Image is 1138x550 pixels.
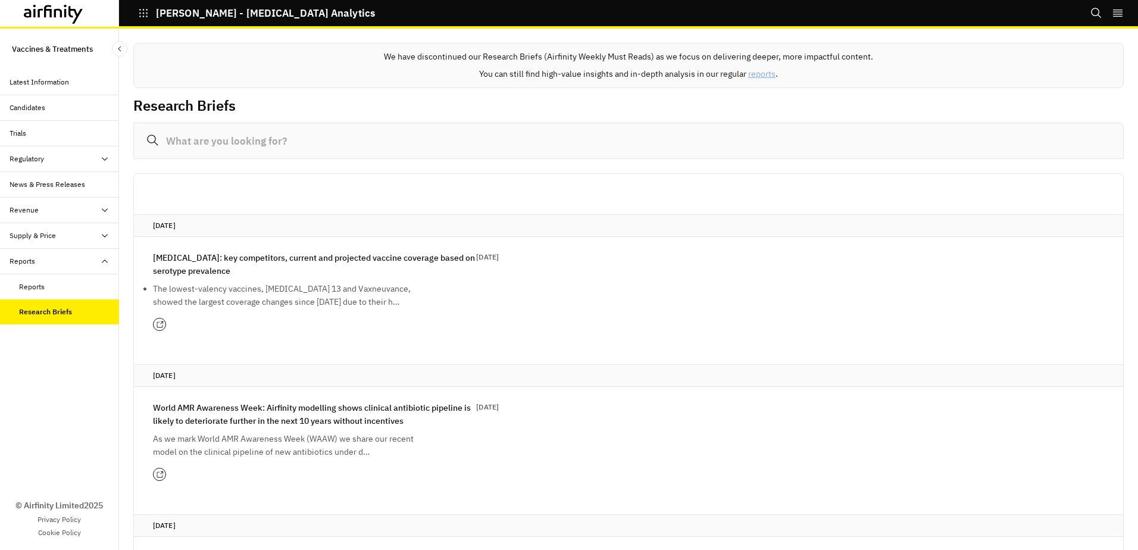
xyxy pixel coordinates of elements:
[37,514,81,525] a: Privacy Policy
[476,401,499,413] p: [DATE]
[153,282,439,308] li: The lowest-valency vaccines, [MEDICAL_DATA] 13 and Vaxneuvance, showed the largest coverage chang...
[10,179,85,190] div: News & Press Releases
[748,68,776,79] a: reports
[133,123,1124,159] input: What are you looking for?
[10,77,69,87] div: Latest Information
[112,41,127,57] button: Close Sidebar
[19,282,45,292] div: Reports
[476,251,499,263] p: [DATE]
[479,68,778,80] p: You can still find high-value insights and in-depth analysis in our regular .
[15,499,103,512] p: © Airfinity Limited 2025
[19,307,72,317] div: Research Briefs
[10,128,26,139] div: Trials
[384,51,873,63] p: We have discontinued our Research Briefs (Airfinity Weekly Must Reads) as we focus on delivering ...
[12,38,93,60] p: Vaccines & Treatments
[138,3,375,23] button: [PERSON_NAME] - [MEDICAL_DATA] Analytics
[1090,3,1102,23] button: Search
[10,205,39,215] div: Revenue
[38,527,81,538] a: Cookie Policy
[153,220,1104,232] p: [DATE]
[10,230,56,241] div: Supply & Price
[153,251,476,277] p: [MEDICAL_DATA]: key competitors, current and projected vaccine coverage based on serotype prevalence
[10,102,45,113] div: Candidates
[10,256,35,267] div: Reports
[153,520,1104,532] p: [DATE]
[10,154,44,164] div: Regulatory
[153,401,476,427] p: World AMR Awareness Week: Airfinity modelling shows clinical antibiotic pipeline is likely to det...
[153,432,439,458] p: As we mark World AMR Awareness Week (WAAW) we share our recent model on the clinical pipeline of ...
[133,97,236,114] h2: Research Briefs
[156,8,375,18] p: [PERSON_NAME] - [MEDICAL_DATA] Analytics
[153,370,1104,382] p: [DATE]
